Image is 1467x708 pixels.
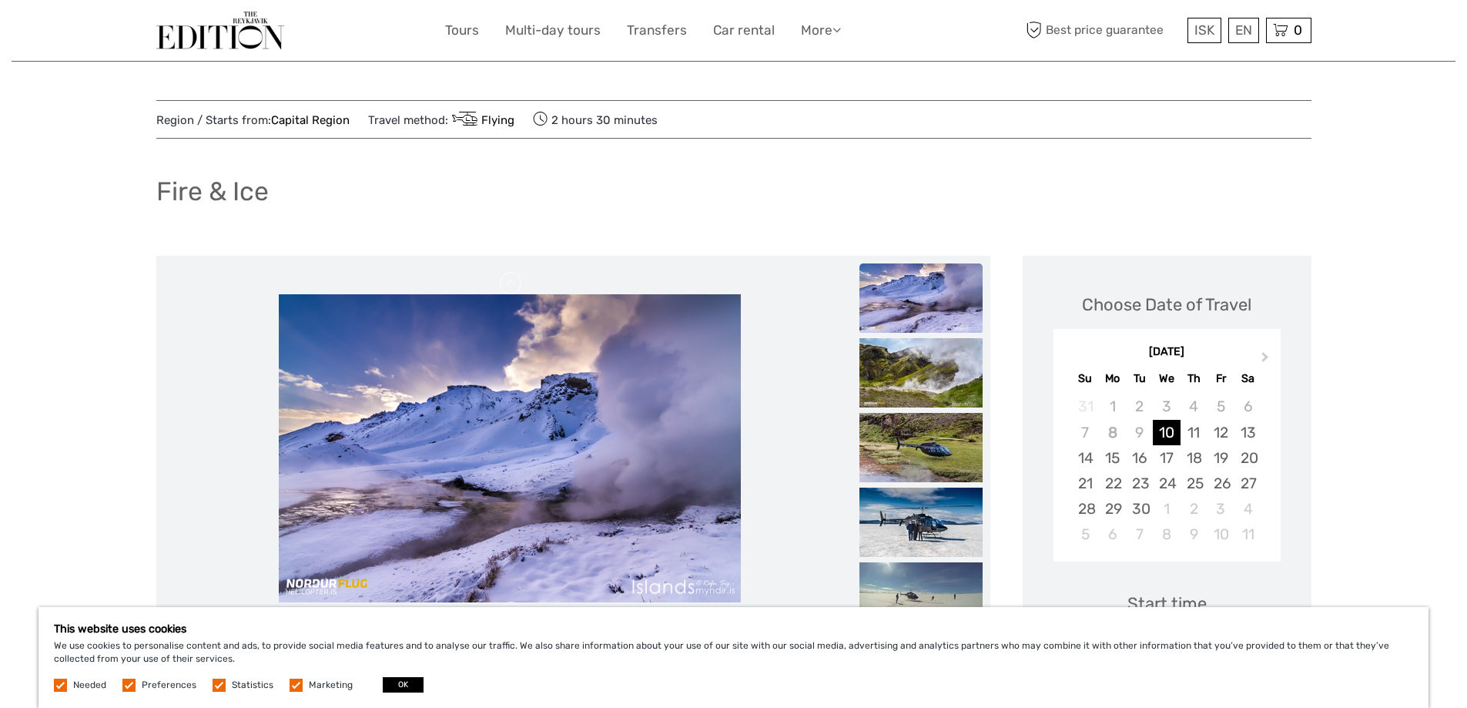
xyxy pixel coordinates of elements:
span: 2 hours 30 minutes [533,109,658,130]
img: 7034cf4c9125426f996019de211d52b0_slider_thumbnail.jpg [859,562,983,632]
label: Preferences [142,679,196,692]
div: Not available Sunday, September 7th, 2025 [1072,420,1099,445]
span: Region / Starts from: [156,112,350,129]
div: Choose Monday, October 6th, 2025 [1099,522,1126,547]
div: Tu [1126,368,1153,389]
h1: Fire & Ice [156,176,269,207]
div: Choose Tuesday, October 7th, 2025 [1126,522,1153,547]
span: ISK [1194,22,1214,38]
div: Mo [1099,368,1126,389]
div: Choose Thursday, October 9th, 2025 [1181,522,1207,547]
h5: This website uses cookies [54,622,1413,636]
div: Choose Thursday, October 2nd, 2025 [1181,496,1207,522]
label: Needed [73,679,106,692]
div: Not available Saturday, September 6th, 2025 [1234,394,1261,419]
span: Travel method: [368,109,515,130]
div: Choose Sunday, October 5th, 2025 [1072,522,1099,547]
div: Choose Wednesday, September 10th, 2025 [1153,420,1180,445]
a: Tours [445,19,479,42]
div: Choose Sunday, September 28th, 2025 [1072,496,1099,522]
div: Choose Monday, September 29th, 2025 [1099,496,1126,522]
img: d9e97a87d0e943e8ace206e29b7c30c6_main_slider.jpg [279,294,741,602]
div: Choose Wednesday, October 8th, 2025 [1153,522,1180,547]
div: Not available Wednesday, September 3rd, 2025 [1153,394,1180,419]
div: Choose Tuesday, September 16th, 2025 [1126,445,1153,471]
div: Not available Tuesday, September 9th, 2025 [1126,420,1153,445]
div: Th [1181,368,1207,389]
button: OK [383,677,424,693]
label: Marketing [309,679,353,692]
div: Choose Friday, September 19th, 2025 [1207,445,1234,471]
div: Choose Wednesday, September 17th, 2025 [1153,445,1180,471]
div: Choose Friday, September 12th, 2025 [1207,420,1234,445]
img: f5def455f398410791dbeea8394bda9b_slider_thumbnail.jpg [859,488,983,557]
div: Su [1072,368,1099,389]
a: Car rental [713,19,775,42]
a: Transfers [627,19,687,42]
div: Choose Saturday, September 27th, 2025 [1234,471,1261,496]
div: Choose Sunday, September 21st, 2025 [1072,471,1099,496]
div: Choose Date of Travel [1082,293,1251,317]
img: The Reykjavík Edition [156,12,284,49]
div: Choose Saturday, September 20th, 2025 [1234,445,1261,471]
a: Flying [448,113,515,127]
div: Choose Wednesday, October 1st, 2025 [1153,496,1180,522]
div: Not available Thursday, September 4th, 2025 [1181,394,1207,419]
div: month 2025-09 [1058,394,1275,547]
img: 51447c4017ba4bd68bc2bd5dc544dd8f_slider_thumbnail.jpg [859,413,983,482]
div: Not available Tuesday, September 2nd, 2025 [1126,394,1153,419]
button: Next Month [1254,348,1279,373]
div: Choose Thursday, September 25th, 2025 [1181,471,1207,496]
div: Not available Sunday, August 31st, 2025 [1072,394,1099,419]
div: Not available Friday, September 5th, 2025 [1207,394,1234,419]
div: Choose Friday, September 26th, 2025 [1207,471,1234,496]
div: Choose Thursday, September 11th, 2025 [1181,420,1207,445]
a: Capital Region [271,113,350,127]
div: Choose Sunday, September 14th, 2025 [1072,445,1099,471]
label: Statistics [232,679,273,692]
img: 47745eafbd674d51add85c1bbdf645c5_slider_thumbnail.jpg [859,338,983,408]
div: Choose Tuesday, September 23rd, 2025 [1126,471,1153,496]
div: We [1153,368,1180,389]
div: Not available Monday, September 8th, 2025 [1099,420,1126,445]
div: Sa [1234,368,1261,389]
div: We use cookies to personalise content and ads, to provide social media features and to analyse ou... [39,607,1428,708]
div: [DATE] [1053,344,1281,361]
div: Choose Monday, September 22nd, 2025 [1099,471,1126,496]
div: Choose Monday, September 15th, 2025 [1099,445,1126,471]
div: Choose Thursday, September 18th, 2025 [1181,445,1207,471]
span: 0 [1291,22,1305,38]
div: Not available Monday, September 1st, 2025 [1099,394,1126,419]
div: Choose Saturday, September 13th, 2025 [1234,420,1261,445]
button: Open LiveChat chat widget [177,24,196,42]
div: Choose Friday, October 10th, 2025 [1207,522,1234,547]
div: Choose Saturday, October 4th, 2025 [1234,496,1261,522]
div: Start time [1127,592,1207,616]
a: More [801,19,841,42]
div: Choose Wednesday, September 24th, 2025 [1153,471,1180,496]
p: We're away right now. Please check back later! [22,27,174,39]
div: EN [1228,18,1259,43]
div: Fr [1207,368,1234,389]
div: Choose Saturday, October 11th, 2025 [1234,522,1261,547]
div: Choose Friday, October 3rd, 2025 [1207,496,1234,522]
span: Best price guarantee [1023,18,1184,43]
div: Choose Tuesday, September 30th, 2025 [1126,496,1153,522]
img: d9e97a87d0e943e8ace206e29b7c30c6_slider_thumbnail.jpg [859,263,983,333]
a: Multi-day tours [505,19,601,42]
